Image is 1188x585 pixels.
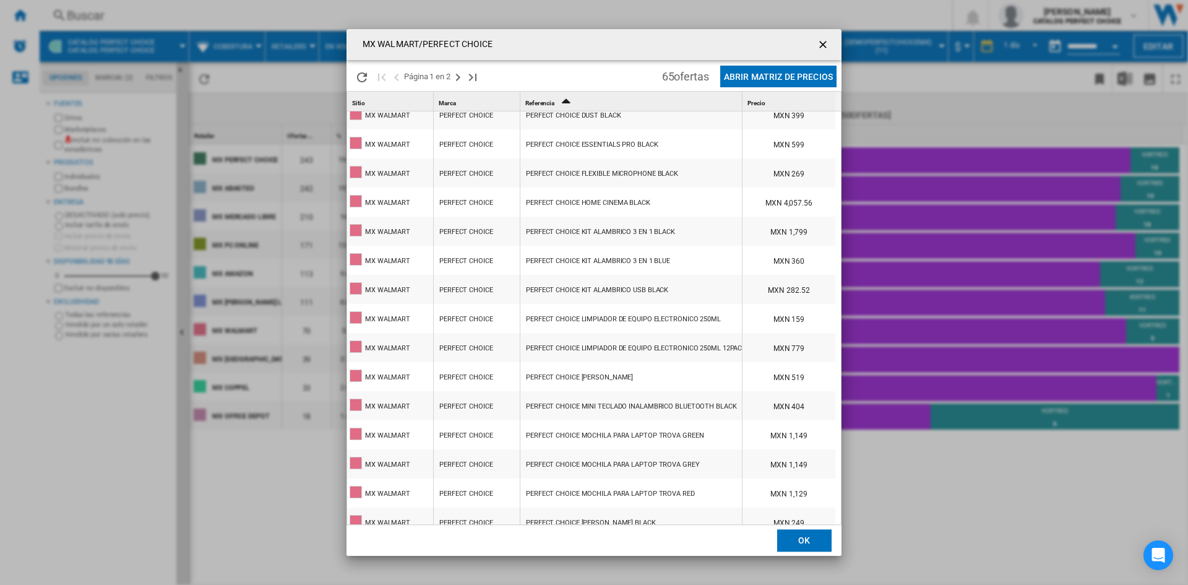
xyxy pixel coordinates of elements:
[520,158,742,187] div: https://www.walmart.com.mx/ip/amplificadores-y-microfonos/microfono-flexible-de-escritorio-perfec...
[434,479,520,507] wk-reference-title-cell: PERFECT CHOICE
[742,246,835,274] div: MXN 360
[520,100,742,129] div: https://www.walmart.com.mx/ip/accesorios-para-computadoras/kit-teclado-perfect-choice-pc-201281/0...
[436,92,520,111] div: Marca Sort None
[777,529,832,552] button: OK
[439,305,493,334] div: PERFECT CHOICE
[347,391,433,420] wk-reference-title-cell: MX WALMART
[812,32,837,57] button: getI18NText('BUTTONS.CLOSE_DIALOG')
[526,363,633,392] div: PERFECT CHOICE [PERSON_NAME]
[439,102,493,130] div: PERFECT CHOICE
[434,304,520,332] wk-reference-title-cell: PERFECT CHOICE
[526,509,656,537] div: PERFECT CHOICE [PERSON_NAME] BLACK
[347,508,433,536] wk-reference-title-cell: MX WALMART
[365,451,410,479] div: MX WALMART
[742,479,835,507] div: MXN 1,129
[365,131,410,159] div: MX WALMART
[520,129,742,158] div: https://www.walmart.com.mx/ip/accesorios-para-computadoras/mochila-perfect-choice-para-laptop-neg...
[434,217,520,245] wk-reference-title-cell: PERFECT CHOICE
[656,62,715,88] span: 65
[439,480,493,508] div: PERFECT CHOICE
[347,129,433,158] wk-reference-title-cell: MX WALMART
[526,334,746,363] div: PERFECT CHOICE LIMPIADOR DE EQUIPO ELECTRONICO 250ML 12PACK
[439,363,493,392] div: PERFECT CHOICE
[439,160,493,188] div: PERFECT CHOICE
[742,391,835,420] div: MXN 404
[434,275,520,303] wk-reference-title-cell: PERFECT CHOICE
[520,333,742,362] div: https://www.walmart.com.mx/ip/organizacion-del-hogar/kit-limpiador-de-electronicos-perfect-choice...
[365,334,410,363] div: MX WALMART
[352,100,365,106] span: Sitio
[347,333,433,362] wk-reference-title-cell: MX WALMART
[526,451,700,479] div: PERFECT CHOICE MOCHILA PARA LAPTOP TROVA GREY
[1143,540,1173,570] div: Open Intercom Messenger
[389,62,404,91] button: >Página anterior
[742,129,835,158] div: MXN 599
[374,62,389,91] button: Primera página
[525,100,554,106] span: Referencia
[434,129,520,158] wk-reference-title-cell: PERFECT CHOICE
[347,217,433,245] wk-reference-title-cell: MX WALMART
[520,275,742,303] div: https://www.walmart.com.mx/ip/accesorios-para-computadoras/teclado-y-mouse-perfect-choice-pc-2010...
[526,422,704,450] div: PERFECT CHOICE MOCHILA PARA LAPTOP TROVA GREEN
[745,92,835,111] div: Sort None
[347,420,433,449] wk-reference-title-cell: MX WALMART
[347,304,433,332] wk-reference-title-cell: MX WALMART
[439,247,493,275] div: PERFECT CHOICE
[365,102,410,130] div: MX WALMART
[526,247,670,275] div: PERFECT CHOICE KIT ALAMBRICO 3 EN 1 BLUE
[742,304,835,332] div: MXN 159
[720,66,837,87] button: Abrir Matriz de precios
[365,247,410,275] div: MX WALMART
[742,100,835,129] div: MXN 399
[526,276,668,305] div: PERFECT CHOICE KIT ALAMBRICO USB BLACK
[434,246,520,274] wk-reference-title-cell: PERFECT CHOICE
[439,218,493,246] div: PERFECT CHOICE
[434,100,520,129] wk-reference-title-cell: PERFECT CHOICE
[347,188,433,216] wk-reference-title-cell: MX WALMART
[365,160,410,188] div: MX WALMART
[520,188,742,216] div: https://www.walmart.com.mx/ip/f/home-cinema-5-1-canales-pc-113188/00061560411318
[365,218,410,246] div: MX WALMART
[434,362,520,391] wk-reference-title-cell: PERFECT CHOICE
[742,217,835,245] div: MXN 1,799
[526,189,650,217] div: PERFECT CHOICE HOME CINEMA BLACK
[742,158,835,187] div: MXN 269
[526,480,695,508] div: PERFECT CHOICE MOCHILA PARA LAPTOP TROVA RED
[365,363,410,392] div: MX WALMART
[520,391,742,420] div: https://www.walmart.com.mx/ip/accesorios-para-computadoras/teclado-inalambrico-perfect-choice-com...
[365,509,410,537] div: MX WALMART
[434,449,520,478] wk-reference-title-cell: PERFECT CHOICE
[347,479,433,507] wk-reference-title-cell: MX WALMART
[526,131,658,159] div: PERFECT CHOICE ESSENTIALS PRO BLACK
[520,508,742,536] div: https://www.walmart.com.mx/ip/accesorios-para-computadoras/bocinas-stereo-perfect-choice-2-0-con-...
[523,92,742,111] div: Referencia Sort Ascending
[526,392,737,421] div: PERFECT CHOICE MINI TECLADO INALAMBRICO BLUETOOTH BLACK
[817,38,832,53] ng-md-icon: getI18NText('BUTTONS.CLOSE_DIALOG')
[742,362,835,391] div: MXN 519
[747,100,765,106] span: Precio
[520,217,742,245] div: https://www.walmart.com.mx/ip/accesorios-para-computadoras/kit-teclado-mouse-diadema-para-oficina...
[439,100,456,106] span: Marca
[742,275,835,303] div: MXN 282.52
[365,480,410,508] div: MX WALMART
[439,422,493,450] div: PERFECT CHOICE
[439,451,493,479] div: PERFECT CHOICE
[350,92,433,111] div: Sort None
[523,92,742,111] div: Sort Ascending
[365,305,410,334] div: MX WALMART
[439,392,493,421] div: PERFECT CHOICE
[365,276,410,305] div: MX WALMART
[439,131,493,159] div: PERFECT CHOICE
[434,508,520,536] wk-reference-title-cell: PERFECT CHOICE
[439,189,493,217] div: PERFECT CHOICE
[404,62,450,91] span: Página 1 en 2
[742,449,835,478] div: MXN 1,149
[347,275,433,303] wk-reference-title-cell: MX WALMART
[520,246,742,274] div: https://www.walmart.com.mx/ip/accesorios-para-computadoras/kit-teclado-mouse-diadema-para-oficina...
[742,188,835,216] div: MXN 4,057.56
[520,304,742,332] div: https://www.walmart.com.mx/ip/organizacion-del-hogar/limpiador-liquido-perfect-choice-pc-033066/0...
[347,362,433,391] wk-reference-title-cell: MX WALMART
[450,62,465,91] button: Página siguiente
[439,276,493,305] div: PERFECT CHOICE
[520,362,742,391] div: https://www.walmart.com.mx/ip/audifonos-y-reproductores-portatiles/audifonos-diadema-perfect-choi...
